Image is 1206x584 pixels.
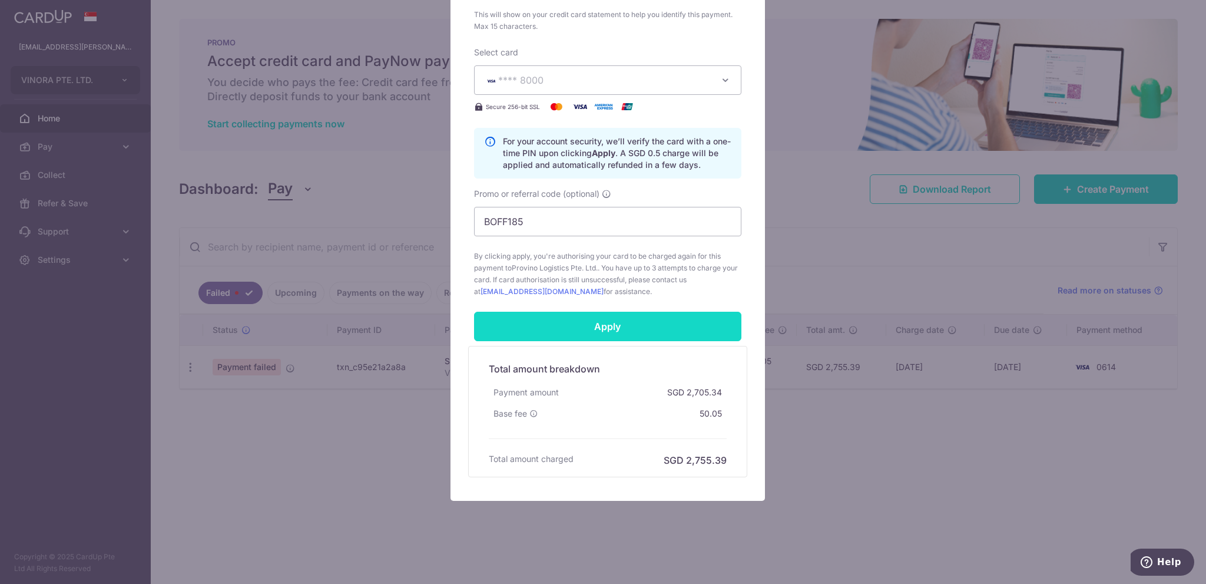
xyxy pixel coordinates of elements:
[545,100,568,114] img: Mastercard
[481,287,604,296] a: [EMAIL_ADDRESS][DOMAIN_NAME]
[503,136,731,171] p: For your account security, we’ll verify the card with a one-time PIN upon clicking . A SGD 0.5 ch...
[484,77,498,85] img: VISA
[664,453,727,467] h6: SGD 2,755.39
[489,382,564,403] div: Payment amount
[474,312,741,341] input: Apply
[493,408,527,420] span: Base fee
[592,100,615,114] img: American Express
[474,47,518,58] label: Select card
[592,148,615,158] b: Apply
[662,382,727,403] div: SGD 2,705.34
[615,100,639,114] img: UnionPay
[474,250,741,298] span: By clicking apply, you're authorising your card to be charged again for this payment to . You hav...
[1131,549,1194,578] iframe: Opens a widget where you can find more information
[512,263,598,272] span: Provino Logistics Pte. Ltd.
[474,9,741,32] span: This will show on your credit card statement to help you identify this payment. Max 15 characters.
[489,362,727,376] h5: Total amount breakdown
[695,403,727,424] div: 50.05
[568,100,592,114] img: Visa
[474,188,599,200] span: Promo or referral code (optional)
[486,102,540,111] span: Secure 256-bit SSL
[489,453,574,465] h6: Total amount charged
